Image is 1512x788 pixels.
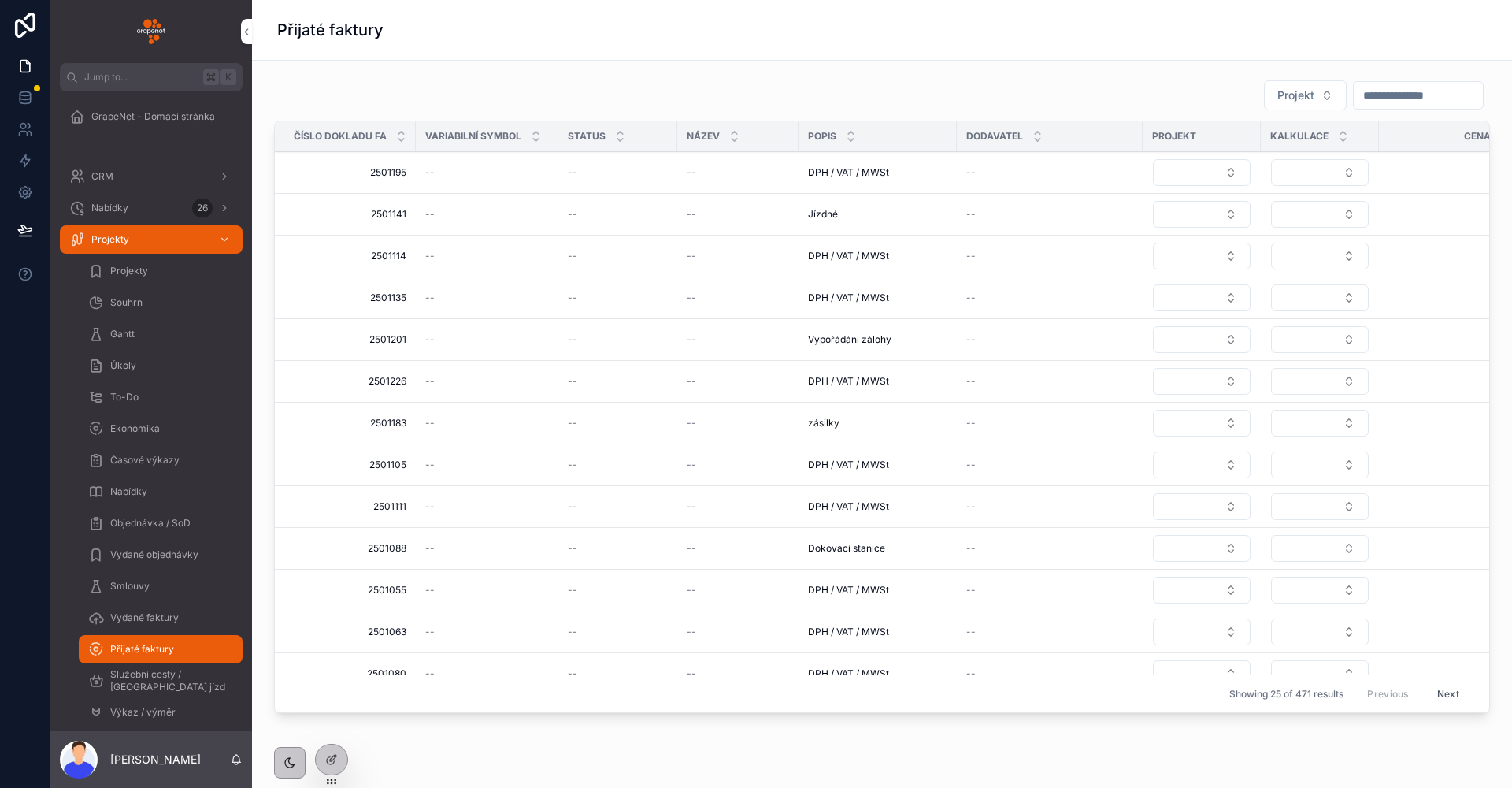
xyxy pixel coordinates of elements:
span: -- [966,667,976,680]
span: Vypořádání zálohy [808,333,891,346]
span: -- [568,626,577,638]
span: Úkoly [110,359,136,372]
span: -- [568,250,577,262]
span: -- [568,459,577,471]
p: [PERSON_NAME] [110,752,201,768]
button: Select Button [1271,243,1369,269]
span: -- [425,166,435,179]
span: -- [687,542,696,555]
button: Select Button [1271,368,1369,395]
span: Služební cesty / [GEOGRAPHIC_DATA] jízd [110,668,227,693]
a: Úkoly [79,351,243,380]
button: Select Button [1271,535,1369,562]
a: Nabídky [79,478,243,506]
span: Projekt [1277,87,1314,103]
span: -- [568,542,577,555]
span: Přijaté faktury [110,643,174,656]
h1: Přijaté faktury [277,19,384,41]
button: Select Button [1153,326,1251,353]
span: -- [687,459,696,471]
span: -- [425,417,435,429]
a: To-Do [79,383,243,411]
button: Select Button [1153,493,1251,520]
button: Select Button [1271,619,1369,645]
span: Status [568,130,606,143]
span: 2501055 [294,584,406,597]
span: -- [425,375,435,388]
span: Projekt [1152,130,1196,143]
span: -- [568,584,577,597]
span: -- [425,667,435,680]
button: Select Button [1153,535,1251,562]
span: -- [687,208,696,221]
span: 2501080 [294,667,406,680]
button: Select Button [1271,284,1369,311]
button: Select Button [1153,368,1251,395]
span: 2501063 [294,626,406,638]
span: -- [966,500,976,513]
span: DPH / VAT / MWSt [808,626,889,638]
a: Služební cesty / [GEOGRAPHIC_DATA] jízd [79,667,243,695]
button: Select Button [1271,326,1369,353]
span: -- [687,333,696,346]
button: Select Button [1153,159,1251,186]
button: Select Button [1264,80,1347,110]
span: 2501088 [294,542,406,555]
a: Přijaté faktury [79,635,243,663]
span: Dodavatel [966,130,1023,143]
span: -- [687,626,696,638]
span: Dokovací stanice [808,542,885,555]
a: GrapeNet - Domací stránka [60,102,243,131]
span: GrapeNet - Domací stránka [91,110,215,123]
span: Číslo dokladu Fa [294,130,387,143]
span: Objednávka / SoD [110,517,191,530]
span: -- [425,542,435,555]
span: 2501226 [294,375,406,388]
span: -- [425,500,435,513]
span: To-Do [110,391,139,403]
button: Select Button [1271,493,1369,520]
span: DPH / VAT / MWSt [808,375,889,388]
span: DPH / VAT / MWSt [808,667,889,680]
span: Projekty [110,265,148,277]
span: 2501141 [294,208,406,221]
a: Projekty [60,225,243,254]
span: -- [966,208,976,221]
span: -- [966,542,976,555]
span: -- [687,292,696,304]
a: Souhrn [79,288,243,317]
span: -- [568,333,577,346]
span: -- [425,626,435,638]
a: Vydané faktury [79,604,243,632]
span: -- [425,333,435,346]
span: -- [568,500,577,513]
span: Kalkulace [1270,130,1329,143]
span: CRM [91,170,113,183]
span: -- [425,208,435,221]
span: -- [966,626,976,638]
span: -- [687,417,696,429]
img: App logo [137,19,165,44]
span: -- [568,292,577,304]
span: Časové výkazy [110,454,180,466]
span: Výkaz / výměr [110,706,176,719]
span: -- [568,375,577,388]
button: Select Button [1271,577,1369,604]
div: 26 [192,199,213,217]
span: DPH / VAT / MWSt [808,500,889,513]
span: -- [687,375,696,388]
button: Jump to...K [60,63,243,91]
span: DPH / VAT / MWSt [808,292,889,304]
button: Next [1426,682,1470,706]
span: Jump to... [84,71,197,84]
button: Select Button [1153,660,1251,687]
span: -- [966,417,976,429]
span: 2501195 [294,166,406,179]
span: -- [425,250,435,262]
span: Vydané faktury [110,611,179,624]
button: Select Button [1153,201,1251,228]
button: Select Button [1271,452,1369,478]
span: -- [687,166,696,179]
span: -- [966,333,976,346]
span: -- [568,166,577,179]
